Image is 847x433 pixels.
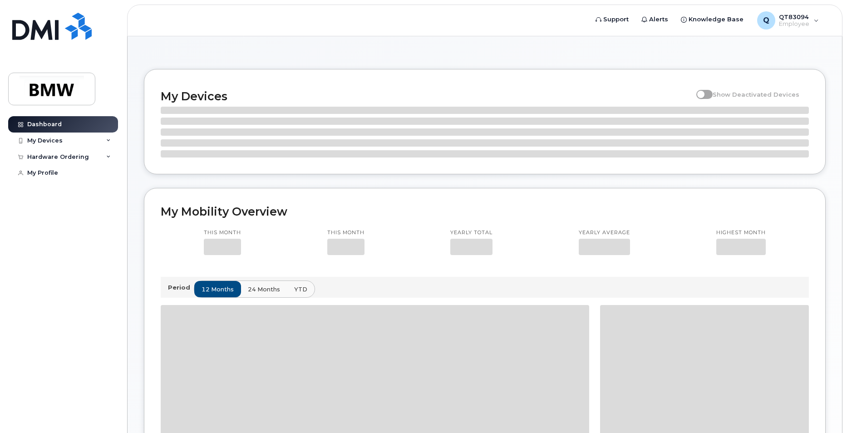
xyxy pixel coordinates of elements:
[327,229,364,236] p: This month
[161,205,809,218] h2: My Mobility Overview
[696,86,704,93] input: Show Deactivated Devices
[713,91,799,98] span: Show Deactivated Devices
[248,285,280,294] span: 24 months
[716,229,766,236] p: Highest month
[161,89,692,103] h2: My Devices
[450,229,492,236] p: Yearly total
[294,285,307,294] span: YTD
[168,283,194,292] p: Period
[579,229,630,236] p: Yearly average
[204,229,241,236] p: This month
